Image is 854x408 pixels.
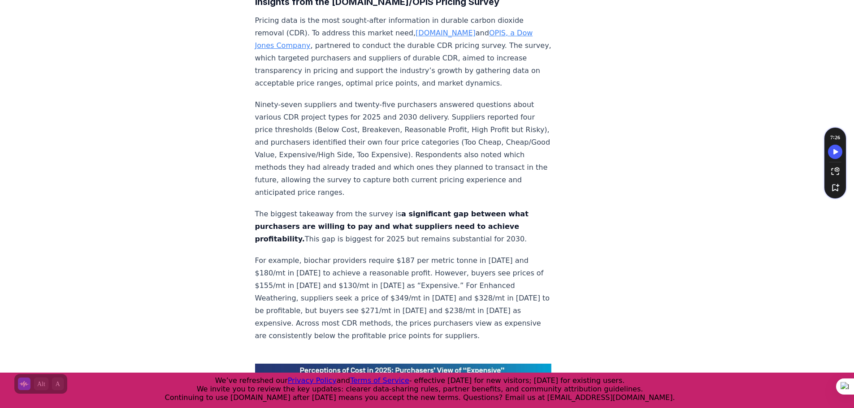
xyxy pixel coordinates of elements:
[255,210,529,243] strong: a significant gap between what purchasers are willing to pay and what suppliers need to achieve p...
[255,14,552,90] p: Pricing data is the most sought-after information in durable carbon dioxide removal (CDR). To add...
[255,208,552,245] p: The biggest takeaway from the survey is This gap is biggest for 2025 but remains substantial for ...
[255,254,552,342] p: For example, biochar providers require $187 per metric tonne in [DATE] and $180/mt in [DATE] to a...
[255,99,552,199] p: Ninety-seven suppliers and twenty-five purchasers answered questions about various CDR project ty...
[416,29,476,37] a: [DOMAIN_NAME]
